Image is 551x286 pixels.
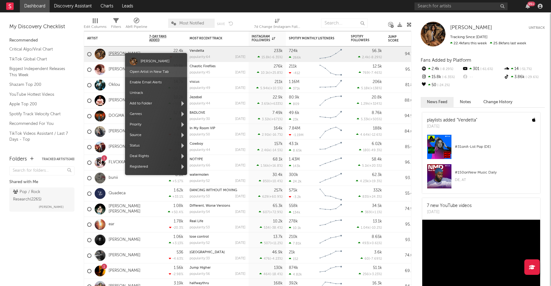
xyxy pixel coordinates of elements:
div: +5.17 % [169,179,183,183]
svg: Chart title [317,170,345,186]
input: Search for folders... [9,166,74,175]
div: Filters [111,15,121,33]
div: 13.1k [373,219,382,223]
div: Most Recent Track [190,37,236,40]
a: Apple Top 200 [9,101,68,108]
span: Registered [125,161,187,172]
span: +1.1 % [372,211,381,214]
span: -24.2 % [436,84,450,87]
span: 22.4k fans this week [450,42,487,45]
a: ear [109,222,114,227]
div: ( ) [359,148,382,152]
span: 3.32k [262,118,270,121]
div: # 31 on A-List Pop (DE) [455,143,535,151]
span: 2.91k [262,133,270,137]
span: 2.4k [362,56,369,59]
a: lose control [190,235,209,239]
div: Cowboy [190,142,245,146]
span: Add to Folder [125,98,187,109]
span: +505 % [370,118,381,121]
div: A&R Pipeline [126,15,147,33]
div: -1.19M [289,133,303,137]
div: 278k [289,219,298,223]
span: +633 % [271,102,282,106]
input: Search... [321,19,368,28]
div: 1.62k [174,188,183,192]
div: Jezebel [190,96,245,99]
span: -61.6 % [479,68,493,71]
div: +50.4 % [168,210,183,214]
button: Change History [477,97,519,107]
div: In My Room VIP [190,127,245,130]
div: 143k [289,164,300,168]
span: 5.33k [361,118,369,121]
div: Instagram Followers [252,35,275,42]
div: [DATE] [235,179,245,183]
div: [DATE] [235,71,245,74]
div: 80.9k [289,95,299,99]
a: [PERSON_NAME] [109,98,141,103]
button: Undo the changes to the current view. [229,20,233,26]
div: popularity: 53 [190,195,210,198]
div: [DATE] [235,133,245,136]
span: +10.5 % [270,87,282,90]
div: 164k [274,126,283,130]
div: DE, AT [455,176,535,184]
div: 157k [274,142,283,146]
div: 88.6 [388,97,413,104]
a: Pop / Rock Research(2265)[PERSON_NAME] [9,187,74,212]
a: [PERSON_NAME] [109,253,141,258]
div: playlists added [427,117,477,124]
div: 8.65k [289,148,302,152]
div: 12.5k [373,64,382,68]
span: Source [125,130,187,140]
div: 68.1k [273,157,283,161]
button: Notes [454,97,477,107]
div: [DATE] [235,148,245,152]
span: 369 [365,211,371,214]
div: Spotify Followers [351,35,373,42]
div: ( ) [257,71,283,75]
svg: Chart title [317,62,345,77]
a: Biggest Independent Releases This Week [9,65,68,78]
input: Search for artists [414,2,508,10]
span: +25.8 % [270,71,282,75]
div: 74.9 [388,205,413,213]
div: 84.6 [388,128,413,135]
div: [DATE] [427,124,477,130]
div: popularity: 44 [190,148,210,152]
span: Status [125,140,187,151]
a: BADLOVE [190,111,205,115]
div: ( ) [356,133,382,137]
span: -6.35 % [441,76,455,79]
span: 4.23k [360,180,369,183]
div: +33.1 % [169,195,183,199]
div: Jump Score [388,35,404,42]
div: My Discovery Checklist [9,23,74,31]
span: 769 [363,71,369,75]
a: Different, Worse Versions [190,204,230,208]
a: FLVCKKA [109,160,126,165]
span: 15.8k [262,56,270,59]
div: [DATE] [235,86,245,90]
div: popularity: 54 [190,210,210,214]
div: popularity: 50 [190,133,210,136]
div: 809 [289,102,299,106]
div: -412 [289,71,300,75]
span: Untrack [125,88,187,98]
div: ( ) [259,179,283,183]
span: -12.6 % [370,133,381,137]
button: 99+ [526,4,530,9]
span: -16.7 % [271,133,282,137]
div: 206k [373,80,382,84]
span: +72.9 % [270,211,282,214]
div: 95.3 [388,221,413,228]
div: 233k [274,49,283,53]
div: 257k [274,188,283,192]
span: 7-Day Fans Added [149,35,174,42]
span: 5.18k [361,87,370,90]
div: 43.1k [289,142,298,146]
div: ( ) [357,86,382,90]
svg: Chart title [317,155,345,170]
a: Jump Higher [190,266,211,270]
